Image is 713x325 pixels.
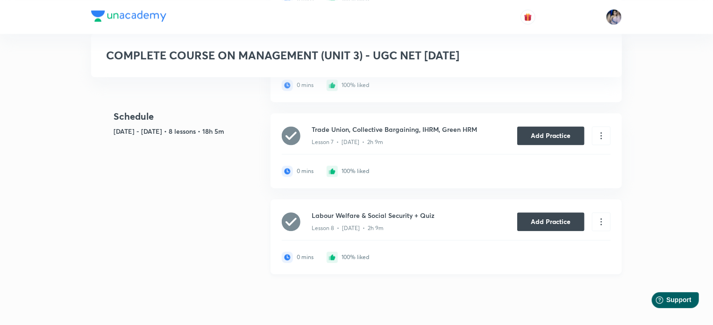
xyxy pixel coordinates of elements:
[282,252,293,263] img: statistics-icon
[524,13,532,21] img: avatar
[342,254,369,260] div: 100% liked
[312,210,482,220] h6: Labour Welfare & Social Security + Quiz
[327,166,338,177] img: statistics-icon
[327,252,338,263] img: statistics-icon
[312,124,482,134] h6: Trade Union, Collective Bargaining, IHRM, Green HRM
[606,9,622,25] img: Tanya Gautam
[91,10,166,24] a: Company Logo
[517,126,585,145] button: Add Practice
[91,10,166,22] img: Company Logo
[342,82,369,88] div: 100% liked
[342,168,369,174] div: 100% liked
[282,166,293,177] img: statistics-icon
[517,212,585,231] button: Add Practice
[312,224,482,232] p: Lesson 8 • [DATE] • 2h 9m
[114,127,263,137] h5: [DATE] - [DATE] • 8 lessons • 18h 5m
[297,82,314,88] div: 0 mins
[327,79,338,91] img: statistics-icon
[312,138,482,146] p: Lesson 7 • [DATE] • 2h 9m
[282,79,293,91] img: statistics-icon
[114,110,263,124] h4: Schedule
[106,49,472,62] h3: COMPLETE COURSE ON MANAGEMENT (UNIT 3) - UGC NET [DATE]
[297,168,314,174] div: 0 mins
[297,254,314,260] div: 0 mins
[630,289,703,315] iframe: Help widget launcher
[520,9,535,24] button: avatar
